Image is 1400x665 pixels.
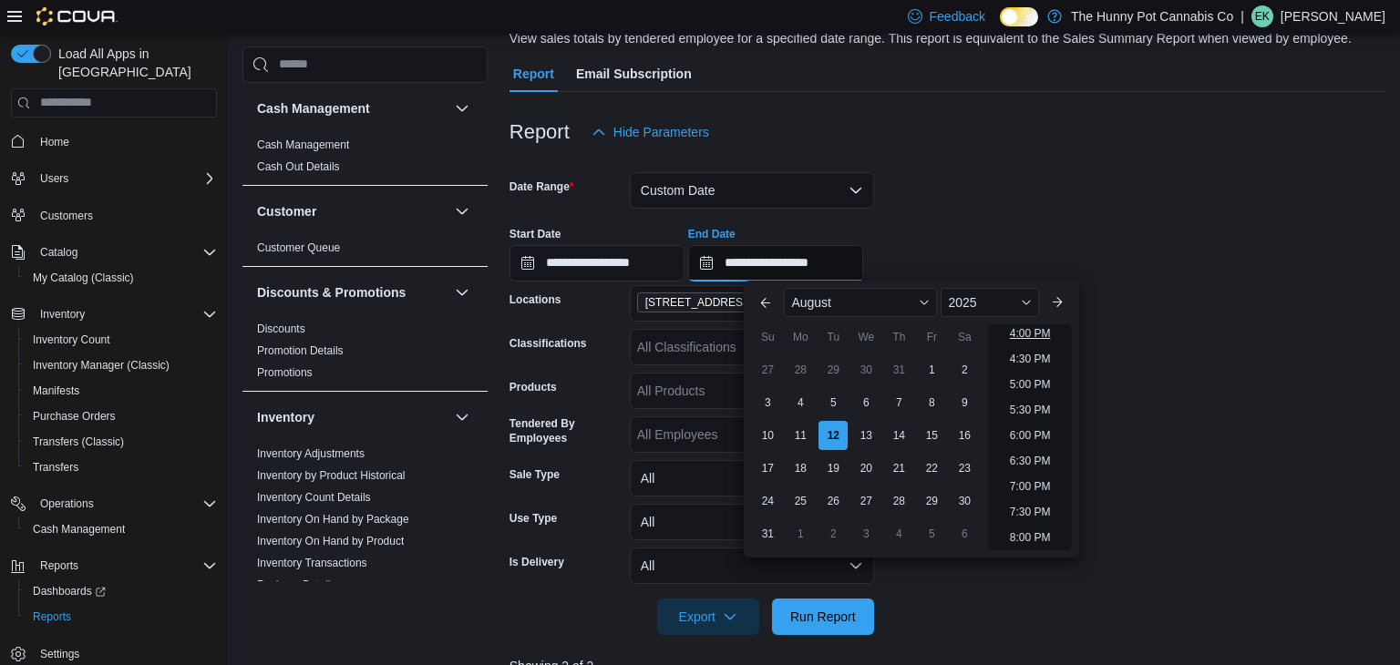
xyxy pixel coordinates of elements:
[40,135,69,149] span: Home
[950,519,979,548] div: day-6
[51,45,217,81] span: Load All Apps in [GEOGRAPHIC_DATA]
[950,388,979,417] div: day-9
[790,608,856,626] span: Run Report
[26,580,217,602] span: Dashboards
[257,98,448,117] button: Cash Management
[851,355,880,384] div: day-30
[917,519,946,548] div: day-5
[510,467,560,482] label: Sale Type
[917,421,946,450] div: day-15
[510,179,574,194] label: Date Range
[26,431,131,453] a: Transfers (Classic)
[33,303,217,325] span: Inventory
[772,598,874,635] button: Run Report
[510,416,623,445] label: Tendered By Employees
[941,288,1038,317] div: Button. Open the year selector. 2025 is currently selected.
[1255,5,1270,27] span: EK
[257,201,316,220] h3: Customer
[18,429,224,455] button: Transfers (Classic)
[18,353,224,378] button: Inventory Manager (Classic)
[786,421,815,450] div: day-11
[851,388,880,417] div: day-6
[26,456,217,478] span: Transfers
[26,354,177,376] a: Inventory Manager (Classic)
[513,56,554,92] span: Report
[1003,322,1058,344] li: 4:00 PM
[753,454,782,483] div: day-17
[1003,399,1058,421] li: 5:30 PM
[753,388,782,417] div: day-3
[257,282,406,301] h3: Discounts & Promotions
[818,519,848,548] div: day-2
[917,355,946,384] div: day-1
[950,454,979,483] div: day-23
[510,511,557,526] label: Use Type
[18,578,224,604] a: Dashboards
[40,307,85,322] span: Inventory
[40,245,77,260] span: Catalog
[668,598,748,635] span: Export
[1000,26,1001,27] span: Dark Mode
[786,454,815,483] div: day-18
[630,547,874,584] button: All
[257,577,336,591] span: Package Details
[26,431,217,453] span: Transfers (Classic)
[988,324,1071,550] ul: Time
[4,240,224,265] button: Catalog
[33,271,134,285] span: My Catalog (Classic)
[26,580,113,602] a: Dashboards
[510,292,561,307] label: Locations
[818,388,848,417] div: day-5
[1251,5,1273,27] div: Elizabeth Kettlehut
[257,407,314,425] h3: Inventory
[786,355,815,384] div: day-28
[451,199,473,221] button: Customer
[257,468,406,481] a: Inventory by Product Historical
[884,421,913,450] div: day-14
[257,533,404,547] span: Inventory On Hand by Product
[18,265,224,291] button: My Catalog (Classic)
[257,512,409,525] a: Inventory On Hand by Package
[257,201,448,220] button: Customer
[510,555,564,569] label: Is Delivery
[4,202,224,229] button: Customers
[33,555,86,577] button: Reports
[40,496,94,511] span: Operations
[930,7,985,26] span: Feedback
[257,407,448,425] button: Inventory
[33,241,217,263] span: Catalog
[1281,5,1385,27] p: [PERSON_NAME]
[917,454,946,483] div: day-22
[257,138,349,150] a: Cash Management
[818,454,848,483] div: day-19
[751,353,981,550] div: August, 2025
[1003,348,1058,370] li: 4:30 PM
[257,446,365,459] a: Inventory Adjustments
[26,354,217,376] span: Inventory Manager (Classic)
[257,365,313,378] a: Promotions
[33,303,92,325] button: Inventory
[613,123,709,141] span: Hide Parameters
[33,460,78,475] span: Transfers
[786,519,815,548] div: day-1
[18,378,224,404] button: Manifests
[753,421,782,450] div: day-10
[257,445,365,460] span: Inventory Adjustments
[645,293,754,312] span: [STREET_ADDRESS]
[257,578,336,590] a: Package Details
[753,519,782,548] div: day-31
[510,245,685,281] input: Press the down key to open a popover containing a calendar.
[257,534,404,547] a: Inventory On Hand by Product
[33,493,101,515] button: Operations
[786,388,815,417] div: day-4
[33,409,116,424] span: Purchase Orders
[33,131,77,153] a: Home
[917,388,946,417] div: day-8
[257,321,305,335] span: Discounts
[33,384,79,398] span: Manifests
[1000,7,1038,26] input: Dark Mode
[753,355,782,384] div: day-27
[4,302,224,327] button: Inventory
[1071,5,1233,27] p: The Hunny Pot Cannabis Co
[917,322,946,352] div: Fr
